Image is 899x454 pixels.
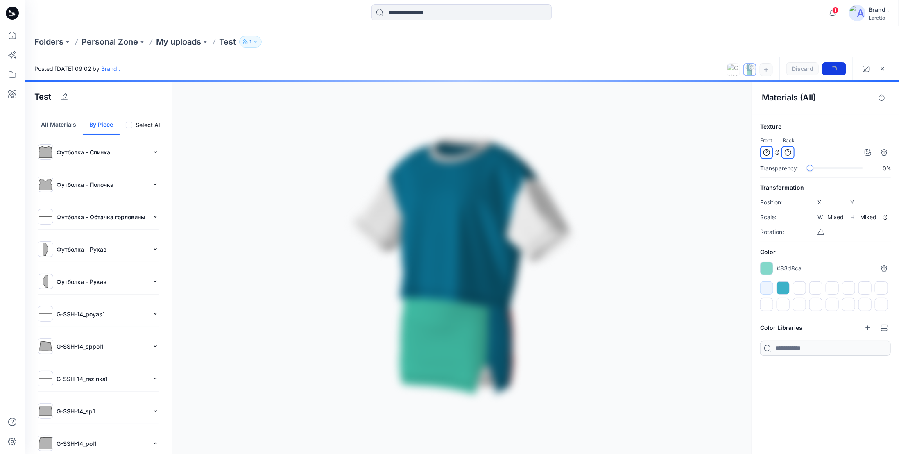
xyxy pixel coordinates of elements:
div: Laretto [869,15,889,21]
span: 1 [832,7,839,14]
a: Brand . [101,65,120,72]
img: avatar [849,5,865,21]
a: My uploads [156,36,201,48]
p: 1 [249,37,251,46]
div: Brand . [869,5,889,15]
span: Posted [DATE] 09:02 by [34,64,120,73]
p: Test [219,36,236,48]
a: Personal Zone [82,36,138,48]
button: 1 [239,36,262,48]
a: Folders [34,36,63,48]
